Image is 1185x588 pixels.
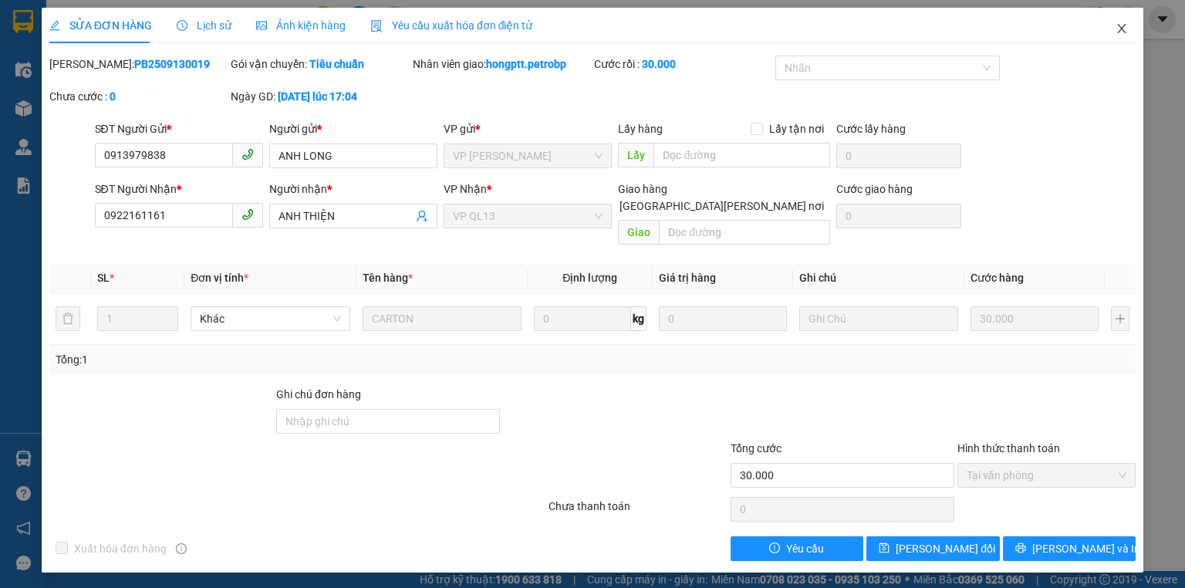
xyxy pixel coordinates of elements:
div: Người nhận [269,181,437,198]
span: VP QL13 [453,204,603,228]
button: save[PERSON_NAME] đổi [866,536,1000,561]
div: [PERSON_NAME]: [49,56,228,73]
span: kg [631,306,647,331]
img: icon [370,20,383,32]
b: hongptt.petrobp [486,58,566,70]
span: Tên hàng [363,272,413,284]
label: Cước giao hàng [836,183,913,195]
div: Ngày GD: [231,88,409,105]
input: Cước giao hàng [836,204,961,228]
span: save [879,542,890,555]
span: Giá trị hàng [659,272,716,284]
span: phone [241,208,254,221]
div: VP gửi [444,120,612,137]
span: Tại văn phòng [967,464,1126,487]
span: user-add [416,210,428,222]
span: VP Phước Bình [453,144,603,167]
th: Ghi chú [793,263,964,293]
span: SỬA ĐƠN HÀNG [49,19,152,32]
div: Chưa thanh toán [547,498,728,525]
span: SL [97,272,110,284]
b: Tiêu chuẩn [309,58,364,70]
span: Lấy tận nơi [763,120,830,137]
input: Dọc đường [653,143,830,167]
span: Giao [618,220,659,245]
div: Cước rồi : [594,56,772,73]
span: Đơn vị tính [191,272,248,284]
label: Cước lấy hàng [836,123,906,135]
input: Ghi Chú [799,306,958,331]
span: [PERSON_NAME] và In [1032,540,1140,557]
span: edit [49,20,60,31]
span: close [1116,22,1128,35]
button: exclamation-circleYêu cầu [731,536,864,561]
input: 0 [971,306,1099,331]
span: VP Nhận [444,183,487,195]
div: Tổng: 1 [56,351,458,368]
span: Giao hàng [618,183,667,195]
span: [PERSON_NAME] đổi [896,540,995,557]
span: Lịch sử [177,19,231,32]
div: Người gửi [269,120,437,137]
span: Cước hàng [971,272,1024,284]
span: Lấy hàng [618,123,663,135]
label: Hình thức thanh toán [957,442,1060,455]
input: 0 [659,306,787,331]
button: printer[PERSON_NAME] và In [1003,536,1136,561]
label: Ghi chú đơn hàng [276,388,361,400]
b: [DATE] lúc 17:04 [278,90,357,103]
span: Yêu cầu xuất hóa đơn điện tử [370,19,533,32]
input: VD: Bàn, Ghế [363,306,522,331]
span: [GEOGRAPHIC_DATA][PERSON_NAME] nơi [613,198,830,215]
div: Chưa cước : [49,88,228,105]
div: Gói vận chuyển: [231,56,409,73]
span: Xuất hóa đơn hàng [68,540,173,557]
button: delete [56,306,80,331]
span: Ảnh kiện hàng [256,19,346,32]
div: SĐT Người Gửi [95,120,263,137]
input: Ghi chú đơn hàng [276,409,500,434]
b: 0 [110,90,116,103]
input: Dọc đường [659,220,830,245]
span: Tổng cước [731,442,782,455]
b: 30.000 [642,58,676,70]
span: clock-circle [177,20,187,31]
button: Close [1100,8,1143,51]
span: Lấy [618,143,653,167]
span: Định lượng [562,272,617,284]
span: Khác [200,307,340,330]
div: SĐT Người Nhận [95,181,263,198]
button: plus [1111,306,1129,331]
span: phone [241,148,254,161]
b: PB2509130019 [134,58,210,70]
div: Nhân viên giao: [413,56,591,73]
input: Cước lấy hàng [836,144,961,168]
span: picture [256,20,267,31]
span: info-circle [176,543,187,554]
span: printer [1015,542,1026,555]
span: exclamation-circle [769,542,780,555]
span: Yêu cầu [786,540,824,557]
